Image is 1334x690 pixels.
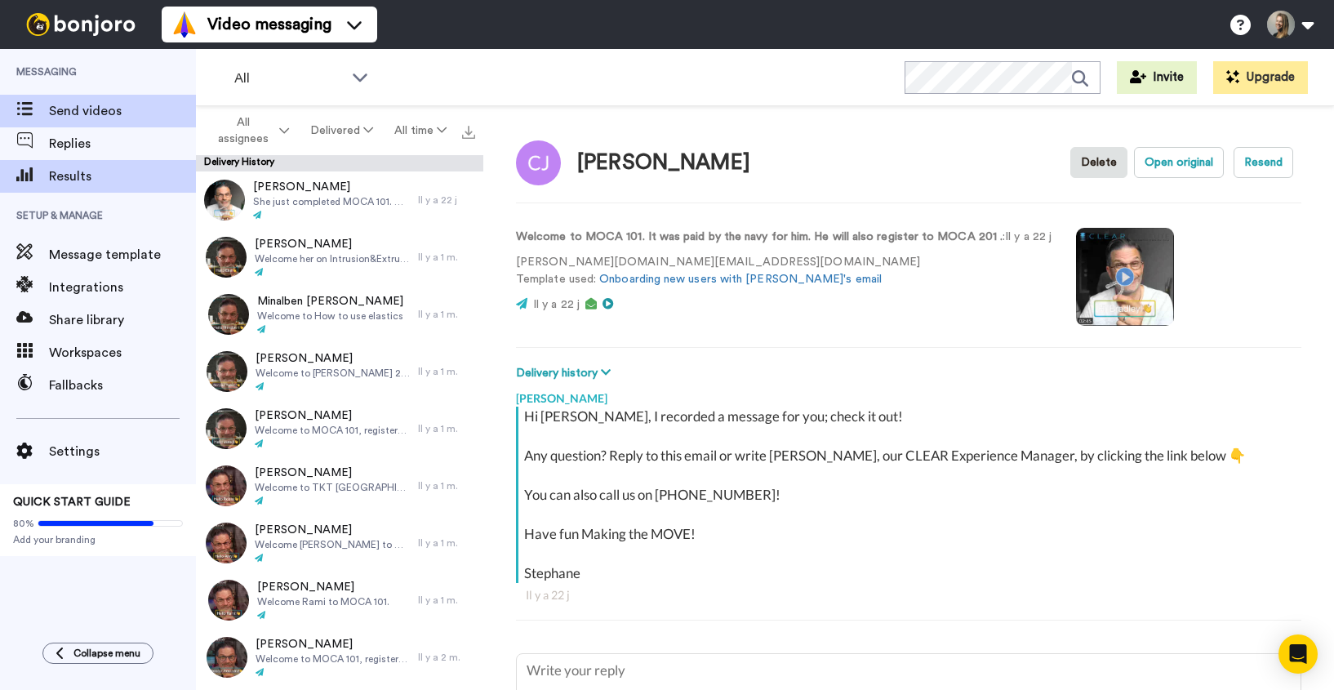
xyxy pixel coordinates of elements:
[418,651,475,664] div: Il y a 2 m.
[300,116,384,145] button: Delivered
[196,629,483,686] a: [PERSON_NAME]Welcome to MOCA 101, registered with Flash offerIl y a 2 m.
[206,237,247,278] img: 97a75d30-bbc5-4b8b-83b8-c8a669725dc0-thumb.jpg
[418,194,475,207] div: Il y a 22 j
[516,382,1301,407] div: [PERSON_NAME]
[255,424,410,437] span: Welcome to MOCA 101, registered with FLASH 40% offer. He is also interested in LIVE: Kids&Teens.
[13,533,183,546] span: Add your branding
[196,514,483,572] a: [PERSON_NAME]Welcome [PERSON_NAME] to MOCA 101, she subscribe with MOCAFLASH offerIl y a 1 m.
[196,286,483,343] a: Minalben [PERSON_NAME]Welcome to How to use elasticsIl y a 1 m.
[524,407,1297,583] div: Hi [PERSON_NAME], I recorded a message for you; check it out! Any question? Reply to this email o...
[418,365,475,378] div: Il y a 1 m.
[171,11,198,38] img: vm-color.svg
[206,465,247,506] img: bf4cd112-f683-49fa-b770-80ff05a445c5-thumb.jpg
[1070,147,1127,178] button: Delete
[49,343,196,363] span: Workspaces
[256,636,410,652] span: [PERSON_NAME]
[196,229,483,286] a: [PERSON_NAME]Welcome her on Intrusion&Extrusion. She has already completed Class II treatments in...
[208,580,249,621] img: 84ca36ef-538c-4c66-852d-92790b881f19-thumb.jpg
[255,407,410,424] span: [PERSON_NAME]
[255,538,410,551] span: Welcome [PERSON_NAME] to MOCA 101, she subscribe with MOCAFLASH offer
[206,408,247,449] img: 9b219f65-5ca7-4e79-824d-275b513fa635-thumb.jpg
[234,69,344,88] span: All
[577,151,750,175] div: [PERSON_NAME]
[49,310,196,330] span: Share library
[253,179,410,195] span: [PERSON_NAME]
[49,245,196,265] span: Message template
[49,134,196,154] span: Replies
[418,594,475,607] div: Il y a 1 m.
[516,231,1003,243] strong: Welcome to MOCA 101. It was paid by the navy for him. He will also register to MOCA 201 .
[1234,147,1293,178] button: Resend
[207,351,247,392] img: 868f6f90-e0b5-441e-b689-d2149ce5a75a-thumb.jpg
[516,364,616,382] button: Delivery history
[255,481,410,494] span: Welcome to TKT [GEOGRAPHIC_DATA]. [PERSON_NAME] is [PERSON_NAME] assistant.
[533,299,580,310] span: Il y a 22 j
[256,652,410,666] span: Welcome to MOCA 101, registered with Flash offer
[42,643,153,664] button: Collapse menu
[207,13,331,36] span: Video messaging
[526,587,1292,603] div: Il y a 22 j
[1117,61,1197,94] button: Invite
[13,517,34,530] span: 80%
[1278,634,1318,674] div: Open Intercom Messenger
[516,229,1052,246] p: : Il y a 22 j
[418,422,475,435] div: Il y a 1 m.
[384,116,457,145] button: All time
[599,274,882,285] a: Onboarding new users with [PERSON_NAME]'s email
[49,376,196,395] span: Fallbacks
[255,252,410,265] span: Welcome her on Intrusion&Extrusion. She has already completed Class II treatments in January.
[257,309,403,323] span: Welcome to How to use elastics
[418,536,475,550] div: Il y a 1 m.
[1213,61,1308,94] button: Upgrade
[418,479,475,492] div: Il y a 1 m.
[204,180,245,220] img: e6f9aab5-6091-4b7c-ad67-88a5987c56cd-thumb.jpg
[210,114,276,147] span: All assignees
[49,101,196,121] span: Send videos
[418,308,475,321] div: Il y a 1 m.
[257,579,389,595] span: [PERSON_NAME]
[257,293,403,309] span: Minalben [PERSON_NAME]
[196,457,483,514] a: [PERSON_NAME]Welcome to TKT [GEOGRAPHIC_DATA]. [PERSON_NAME] is [PERSON_NAME] assistant.Il y a 1 m.
[255,522,410,538] span: [PERSON_NAME]
[256,350,410,367] span: [PERSON_NAME]
[49,442,196,461] span: Settings
[207,637,247,678] img: aacd6faa-d1ba-4be6-bf11-4b41a3392491-thumb.jpg
[199,108,300,154] button: All assignees
[73,647,140,660] span: Collapse menu
[196,155,483,171] div: Delivery History
[457,118,480,143] button: Export all results that match these filters now.
[208,294,249,335] img: 8bc00619-18a8-4d28-b1d7-b82525a8e42f-thumb.jpg
[206,523,247,563] img: 639c1882-b1b0-4aa6-9bb2-483b05f31462-thumb.jpg
[20,13,142,36] img: bj-logo-header-white.svg
[196,343,483,400] a: [PERSON_NAME]Welcome to [PERSON_NAME] 2025/26. Registered with CLEAR123Il y a 1 m.
[256,367,410,380] span: Welcome to [PERSON_NAME] 2025/26. Registered with CLEAR123
[49,167,196,186] span: Results
[418,251,475,264] div: Il y a 1 m.
[253,195,410,208] span: She just completed MOCA 101. She's a pediatric dentist only treating under 18. I think she was lo...
[1134,147,1224,178] button: Open original
[462,126,475,139] img: export.svg
[196,572,483,629] a: [PERSON_NAME]Welcome Rami to MOCA 101.Il y a 1 m.
[196,171,483,229] a: [PERSON_NAME]She just completed MOCA 101. She's a pediatric dentist only treating under 18. I thi...
[196,400,483,457] a: [PERSON_NAME]Welcome to MOCA 101, registered with FLASH 40% offer. He is also interested in LIVE:...
[255,236,410,252] span: [PERSON_NAME]
[516,140,561,185] img: Image of Bradley Bennett
[257,595,389,608] span: Welcome Rami to MOCA 101.
[255,465,410,481] span: [PERSON_NAME]
[13,496,131,508] span: QUICK START GUIDE
[516,254,1052,288] p: [PERSON_NAME][DOMAIN_NAME][EMAIL_ADDRESS][DOMAIN_NAME] Template used:
[49,278,196,297] span: Integrations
